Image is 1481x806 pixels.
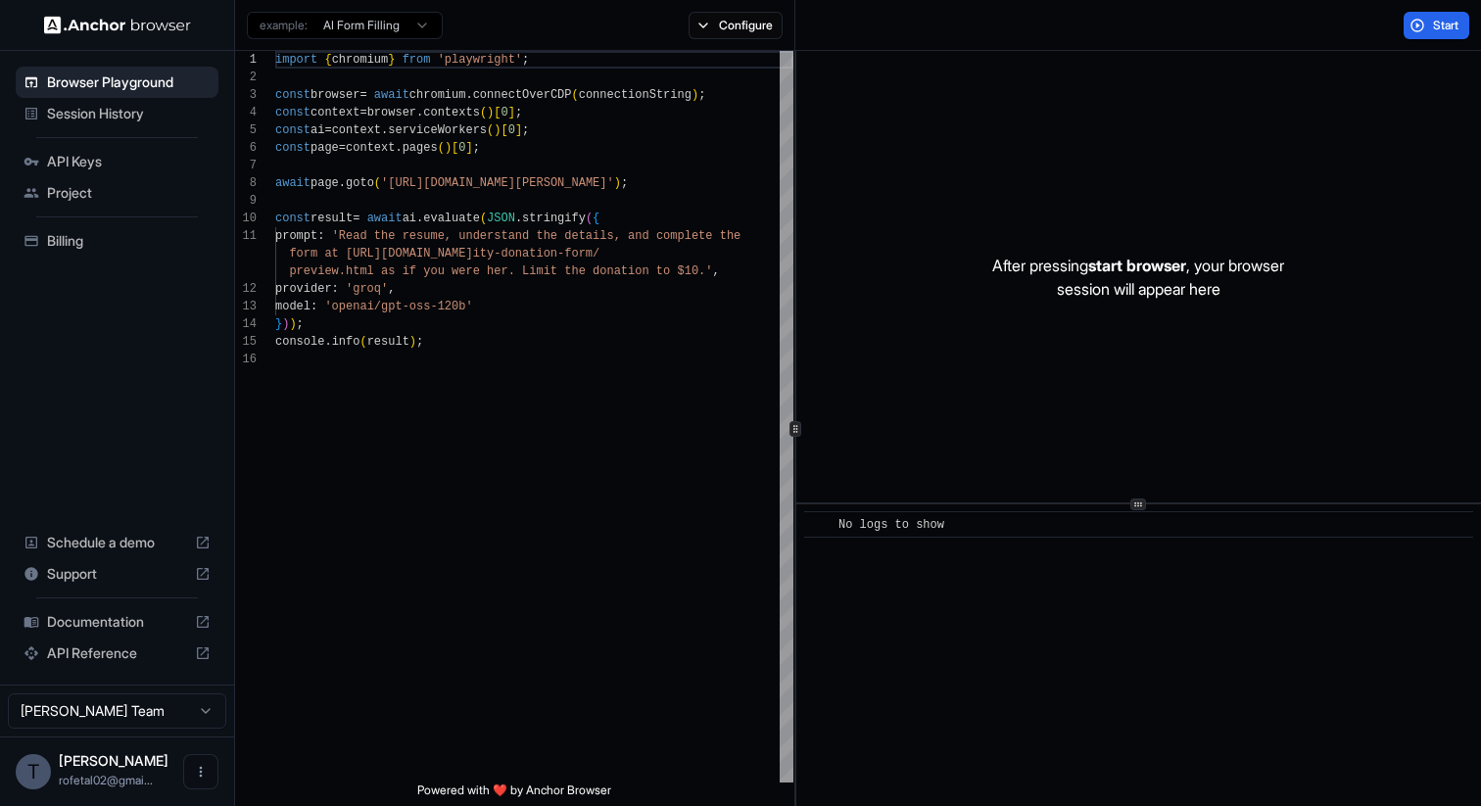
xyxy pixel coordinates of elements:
[47,183,211,203] span: Project
[698,88,705,102] span: ;
[473,141,480,155] span: ;
[275,300,311,313] span: model
[423,106,480,119] span: contexts
[388,123,487,137] span: serviceWorkers
[416,106,423,119] span: .
[359,88,366,102] span: =
[522,212,586,225] span: stringify
[403,141,438,155] span: pages
[586,212,593,225] span: (
[332,53,389,67] span: chromium
[692,88,698,102] span: )
[183,754,218,789] button: Open menu
[838,518,944,532] span: No logs to show
[522,53,529,67] span: ;
[353,212,359,225] span: =
[515,123,522,137] span: ]
[332,123,381,137] span: context
[374,176,381,190] span: (
[473,88,572,102] span: connectOverCDP
[480,212,487,225] span: (
[47,152,211,171] span: API Keys
[501,106,507,119] span: 0
[289,317,296,331] span: )
[275,282,332,296] span: provider
[235,86,257,104] div: 3
[346,176,374,190] span: goto
[416,335,423,349] span: ;
[494,106,501,119] span: [
[417,782,611,806] span: Powered with ❤️ by Anchor Browser
[275,123,311,137] span: const
[235,157,257,174] div: 7
[16,98,218,129] div: Session History
[614,176,621,190] span: )
[381,176,614,190] span: '[URL][DOMAIN_NAME][PERSON_NAME]'
[275,317,282,331] span: }
[235,333,257,351] div: 15
[367,212,403,225] span: await
[508,106,515,119] span: ]
[311,123,324,137] span: ai
[324,123,331,137] span: =
[47,533,187,552] span: Schedule a demo
[423,212,480,225] span: evaluate
[311,106,359,119] span: context
[311,300,317,313] span: :
[515,212,522,225] span: .
[621,176,628,190] span: ;
[235,192,257,210] div: 9
[235,298,257,315] div: 13
[473,247,600,261] span: ity-donation-form/
[275,229,317,243] span: prompt
[235,104,257,121] div: 4
[275,53,317,67] span: import
[235,51,257,69] div: 1
[465,88,472,102] span: .
[235,69,257,86] div: 2
[324,335,331,349] span: .
[685,229,741,243] span: lete the
[16,177,218,209] div: Project
[16,146,218,177] div: API Keys
[346,141,395,155] span: context
[235,351,257,368] div: 16
[494,123,501,137] span: )
[16,606,218,638] div: Documentation
[311,176,339,190] span: page
[339,176,346,190] span: .
[403,53,431,67] span: from
[44,16,191,34] img: Anchor Logo
[47,643,187,663] span: API Reference
[235,280,257,298] div: 12
[235,139,257,157] div: 6
[388,53,395,67] span: }
[388,282,395,296] span: ,
[367,335,409,349] span: result
[508,123,515,137] span: 0
[452,141,458,155] span: [
[332,282,339,296] span: :
[332,229,685,243] span: 'Read the resume, understand the details, and comp
[359,335,366,349] span: (
[465,141,472,155] span: ]
[47,72,211,92] span: Browser Playground
[275,141,311,155] span: const
[235,315,257,333] div: 14
[458,141,465,155] span: 0
[522,123,529,137] span: ;
[487,106,494,119] span: )
[16,225,218,257] div: Billing
[16,527,218,558] div: Schedule a demo
[359,106,366,119] span: =
[332,335,360,349] span: info
[16,67,218,98] div: Browser Playground
[59,773,153,787] span: rofetal02@gmail.com
[579,88,692,102] span: connectionString
[317,229,324,243] span: :
[16,558,218,590] div: Support
[515,106,522,119] span: ;
[438,141,445,155] span: (
[689,12,784,39] button: Configure
[260,18,308,33] span: example:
